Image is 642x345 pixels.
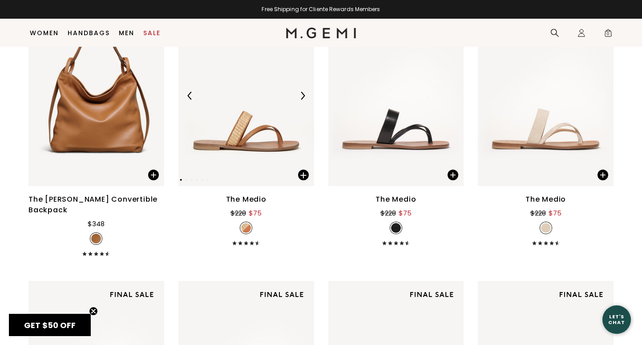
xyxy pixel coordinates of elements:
a: Sale [143,29,161,37]
a: Handbags [68,29,110,37]
img: final sale tag [254,286,309,303]
div: $75 [249,208,262,219]
div: GET $50 OFFClose teaser [9,314,91,336]
div: $75 [549,208,561,219]
img: final sale tag [105,286,159,303]
div: $228 [530,208,546,219]
span: GET $50 OFF [24,320,76,331]
div: The Medio [226,194,266,205]
img: final sale tag [404,286,459,303]
a: The [PERSON_NAME] Convertible Backpack$348 [28,5,164,256]
button: Close teaser [89,307,98,316]
a: Previous ArrowNext ArrowThe Medio$228$75 [178,5,314,256]
img: M.Gemi [286,28,356,38]
div: $75 [399,208,412,219]
img: Previous Arrow [186,92,194,100]
a: Women [30,29,59,37]
div: $348 [88,219,105,229]
img: final sale tag [554,286,608,303]
a: The Medio$228$75 [478,5,614,256]
div: The Medio [376,194,416,205]
div: The Medio [525,194,566,205]
span: 0 [604,30,613,39]
div: Let's Chat [602,314,631,325]
img: v_11574_SWATCH_50x.jpg [91,234,101,244]
div: $228 [380,208,396,219]
img: v_11915_SWATCH_50x.jpg [541,223,551,233]
a: The Medio$228$75 [328,5,464,256]
img: v_7319118807099_SWATCH_50x.jpg [241,223,251,233]
a: Men [119,29,134,37]
img: Next Arrow [299,92,307,100]
img: v_11913_SWATCH_50x.jpg [391,223,401,233]
div: The [PERSON_NAME] Convertible Backpack [28,194,164,215]
div: $228 [230,208,246,219]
